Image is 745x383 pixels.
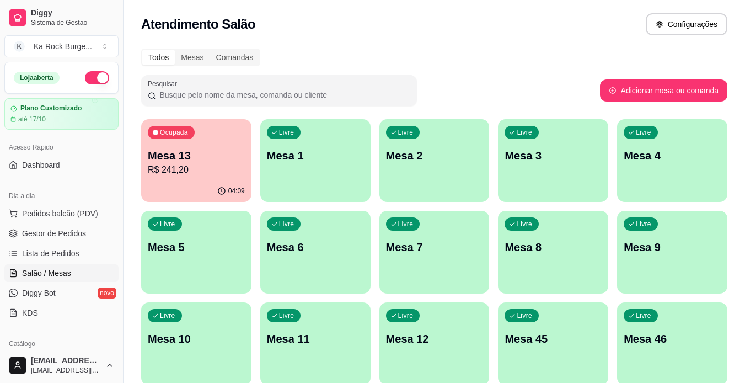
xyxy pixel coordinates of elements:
[386,148,483,163] p: Mesa 2
[636,128,651,137] p: Livre
[517,220,532,228] p: Livre
[624,240,721,255] p: Mesa 9
[279,311,294,320] p: Livre
[398,128,414,137] p: Livre
[22,208,98,219] span: Pedidos balcão (PDV)
[142,50,175,65] div: Todos
[31,356,101,366] span: [EMAIL_ADDRESS][DOMAIN_NAME]
[4,98,119,130] a: Plano Customizadoaté 17/10
[4,156,119,174] a: Dashboard
[4,35,119,57] button: Select a team
[22,159,60,171] span: Dashboard
[4,139,119,156] div: Acesso Rápido
[279,128,294,137] p: Livre
[141,15,255,33] h2: Atendimento Salão
[175,50,210,65] div: Mesas
[4,4,119,31] a: DiggySistema de Gestão
[4,352,119,379] button: [EMAIL_ADDRESS][DOMAIN_NAME][EMAIL_ADDRESS][DOMAIN_NAME]
[498,211,608,294] button: LivreMesa 8
[517,128,532,137] p: Livre
[617,211,727,294] button: LivreMesa 9
[31,18,114,27] span: Sistema de Gestão
[600,79,727,102] button: Adicionar mesa ou comanda
[646,13,727,35] button: Configurações
[398,220,414,228] p: Livre
[505,331,602,347] p: Mesa 45
[267,240,364,255] p: Mesa 6
[4,225,119,242] a: Gestor de Pedidos
[398,311,414,320] p: Livre
[228,187,245,195] p: 04:09
[22,307,38,318] span: KDS
[160,128,188,137] p: Ocupada
[4,335,119,353] div: Catálogo
[14,72,60,84] div: Loja aberta
[148,163,245,177] p: R$ 241,20
[505,148,602,163] p: Mesa 3
[160,311,175,320] p: Livre
[4,205,119,222] button: Pedidos balcão (PDV)
[4,244,119,262] a: Lista de Pedidos
[386,240,483,255] p: Mesa 7
[160,220,175,228] p: Livre
[4,284,119,302] a: Diggy Botnovo
[4,304,119,322] a: KDS
[31,8,114,18] span: Diggy
[156,89,410,100] input: Pesquisar
[20,104,82,113] article: Plano Customizado
[4,264,119,282] a: Salão / Mesas
[267,331,364,347] p: Mesa 11
[85,71,109,84] button: Alterar Status
[624,148,721,163] p: Mesa 4
[22,248,79,259] span: Lista de Pedidos
[624,331,721,347] p: Mesa 46
[210,50,260,65] div: Comandas
[34,41,92,52] div: Ka Rock Burge ...
[267,148,364,163] p: Mesa 1
[386,331,483,347] p: Mesa 12
[260,119,371,202] button: LivreMesa 1
[148,79,181,88] label: Pesquisar
[517,311,532,320] p: Livre
[260,211,371,294] button: LivreMesa 6
[14,41,25,52] span: K
[22,228,86,239] span: Gestor de Pedidos
[141,119,251,202] button: OcupadaMesa 13R$ 241,2004:09
[505,240,602,255] p: Mesa 8
[636,311,651,320] p: Livre
[148,148,245,163] p: Mesa 13
[18,115,46,124] article: até 17/10
[22,268,71,279] span: Salão / Mesas
[22,288,56,299] span: Diggy Bot
[636,220,651,228] p: Livre
[4,187,119,205] div: Dia a dia
[279,220,294,228] p: Livre
[148,331,245,347] p: Mesa 10
[617,119,727,202] button: LivreMesa 4
[141,211,251,294] button: LivreMesa 5
[498,119,608,202] button: LivreMesa 3
[148,240,245,255] p: Mesa 5
[31,366,101,375] span: [EMAIL_ADDRESS][DOMAIN_NAME]
[379,211,490,294] button: LivreMesa 7
[379,119,490,202] button: LivreMesa 2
